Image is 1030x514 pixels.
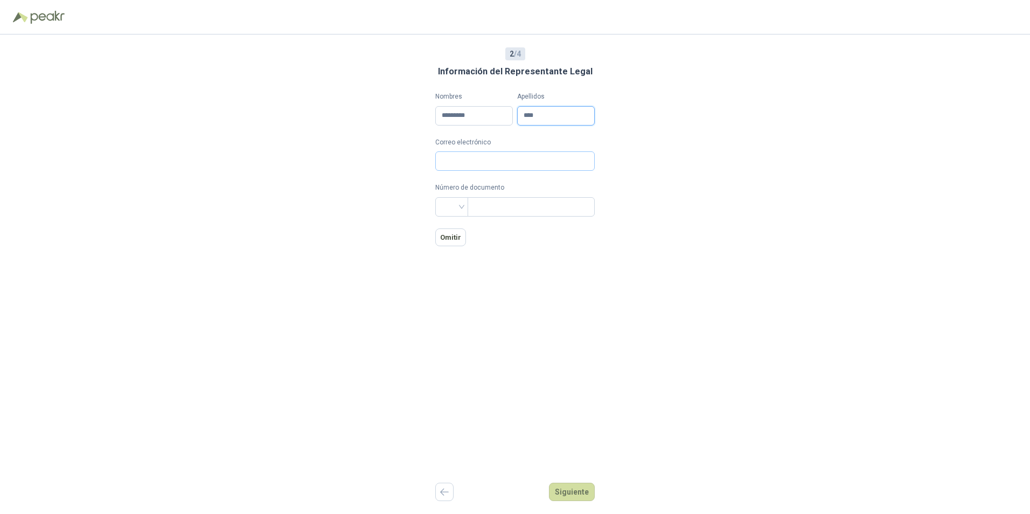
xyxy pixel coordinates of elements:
[438,65,593,79] h3: Información del Representante Legal
[435,137,595,148] label: Correo electrónico
[13,12,28,23] img: Logo
[549,483,595,501] button: Siguiente
[517,92,595,102] label: Apellidos
[435,228,466,246] button: Omitir
[435,183,595,193] p: Número de documento
[510,50,514,58] b: 2
[435,92,513,102] label: Nombres
[30,11,65,24] img: Peakr
[510,48,521,60] span: / 4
